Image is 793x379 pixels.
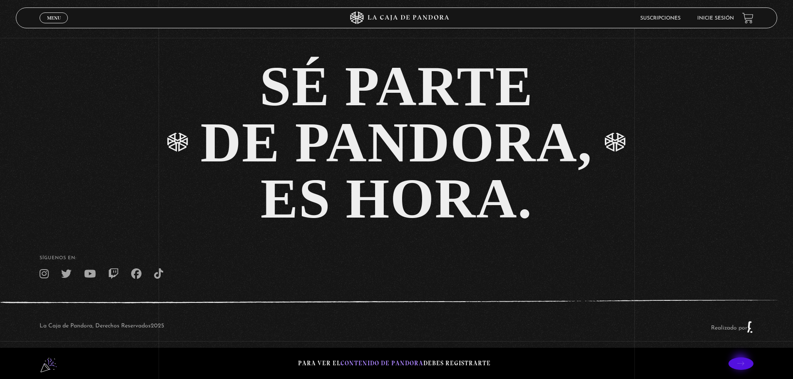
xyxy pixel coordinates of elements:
p: Para ver el debes registrarte [298,358,491,369]
h4: SÍguenos en: [40,256,753,260]
span: Menu [47,15,61,20]
span: Cerrar [44,22,64,28]
span: contenido de Pandora [341,359,423,367]
a: Inicie sesión [697,16,734,21]
a: Suscripciones [640,16,681,21]
p: La Caja de Pandora, Derechos Reservados 2025 [40,321,164,333]
a: Realizado por [711,325,753,331]
a: View your shopping cart [742,12,753,24]
div: SÉ PARTE DE PANDORA, ES HORA. [201,58,593,227]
